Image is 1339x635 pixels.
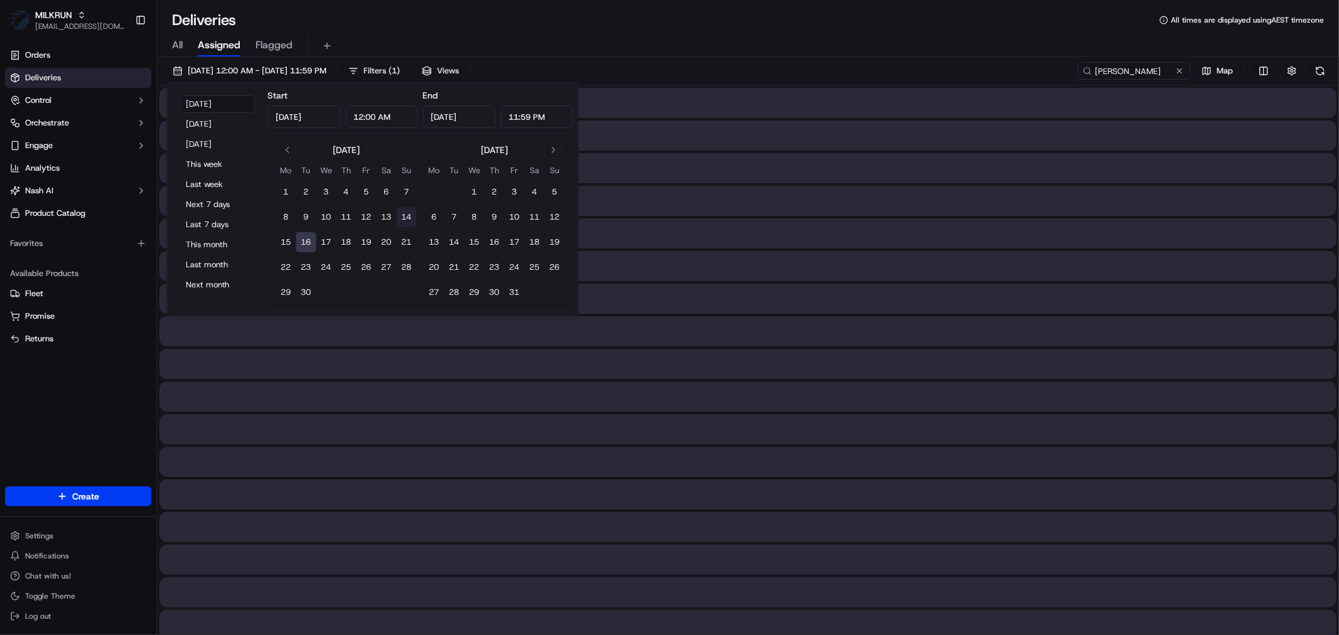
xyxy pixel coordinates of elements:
span: Toggle Theme [25,591,75,601]
span: Engage [25,140,53,151]
a: Orders [5,45,151,65]
button: 27 [424,282,444,302]
button: Chat with us! [5,567,151,585]
input: Time [500,105,573,128]
button: 14 [397,207,417,227]
button: 23 [485,257,505,277]
button: 14 [444,232,465,252]
button: 30 [296,282,316,302]
button: 11 [336,207,357,227]
button: 13 [377,207,397,227]
button: 10 [316,207,336,227]
button: Filters(1) [343,62,406,80]
span: Settings [25,531,53,541]
button: 26 [545,257,565,277]
th: Friday [505,164,525,177]
button: 25 [336,257,357,277]
button: 6 [377,182,397,202]
th: Wednesday [465,164,485,177]
span: Map [1217,65,1233,77]
button: 3 [316,182,336,202]
div: [DATE] [481,144,508,156]
button: 27 [377,257,397,277]
button: 5 [545,182,565,202]
button: Refresh [1311,62,1329,80]
button: Orchestrate [5,113,151,133]
th: Wednesday [316,164,336,177]
span: Notifications [25,551,69,561]
button: 30 [485,282,505,302]
button: 19 [357,232,377,252]
button: 5 [357,182,377,202]
button: This month [180,236,255,253]
button: Map [1196,62,1239,80]
input: Time [345,105,418,128]
span: Filters [363,65,400,77]
div: Favorites [5,233,151,253]
button: Last 7 days [180,216,255,233]
span: Analytics [25,163,60,174]
button: 7 [397,182,417,202]
button: 22 [465,257,485,277]
button: 25 [525,257,545,277]
a: Product Catalog [5,203,151,223]
button: 2 [485,182,505,202]
button: Last month [180,256,255,274]
button: 13 [424,232,444,252]
button: 3 [505,182,525,202]
th: Monday [276,164,296,177]
span: Fleet [25,288,43,299]
span: Create [72,490,99,503]
button: 18 [525,232,545,252]
button: 22 [276,257,296,277]
h1: Deliveries [172,10,236,30]
th: Thursday [336,164,357,177]
div: Available Products [5,264,151,284]
th: Sunday [545,164,565,177]
button: [DATE] [180,115,255,133]
button: 6 [424,207,444,227]
button: 18 [336,232,357,252]
span: ( 1 ) [389,65,400,77]
button: 15 [276,232,296,252]
div: [DATE] [333,144,360,156]
th: Sunday [397,164,417,177]
button: 10 [505,207,525,227]
label: End [423,90,438,101]
span: Flagged [255,38,293,53]
button: MILKRUNMILKRUN[EMAIL_ADDRESS][DOMAIN_NAME] [5,5,130,35]
button: Last week [180,176,255,193]
button: 31 [505,282,525,302]
input: Date [423,105,496,128]
button: Go to next month [545,141,562,159]
button: 26 [357,257,377,277]
a: Deliveries [5,68,151,88]
span: Returns [25,333,53,344]
button: 4 [525,182,545,202]
span: MILKRUN [35,9,72,21]
button: Log out [5,607,151,625]
input: Date [268,105,341,128]
button: Returns [5,329,151,349]
span: Nash AI [25,185,53,196]
button: Nash AI [5,181,151,201]
th: Tuesday [296,164,316,177]
span: Control [25,95,51,106]
th: Thursday [485,164,505,177]
button: 12 [357,207,377,227]
button: Next month [180,276,255,294]
span: All times are displayed using AEST timezone [1171,15,1324,25]
button: 17 [505,232,525,252]
button: Next 7 days [180,196,255,213]
button: 21 [444,257,465,277]
button: [EMAIL_ADDRESS][DOMAIN_NAME] [35,21,125,31]
button: 23 [296,257,316,277]
button: 28 [444,282,465,302]
button: 20 [377,232,397,252]
span: Assigned [198,38,240,53]
button: 29 [276,282,296,302]
button: 8 [465,207,485,227]
button: 21 [397,232,417,252]
button: Notifications [5,547,151,565]
button: Control [5,90,151,110]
